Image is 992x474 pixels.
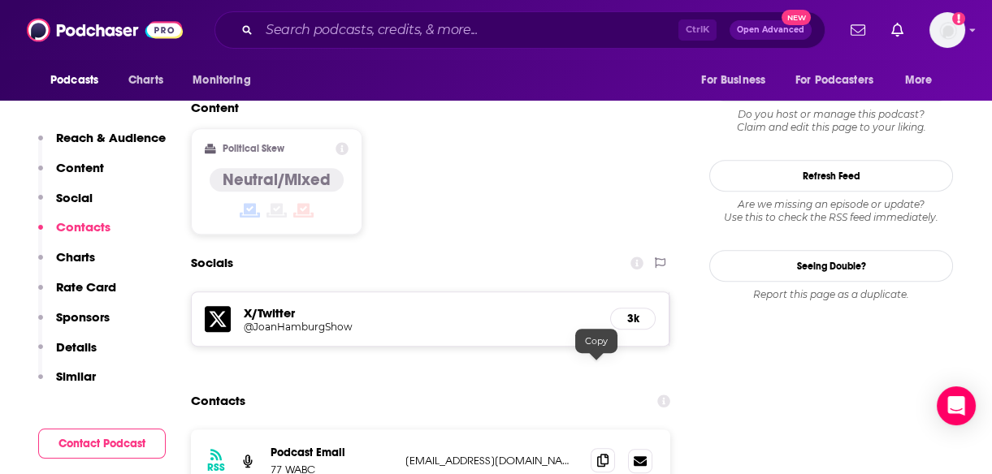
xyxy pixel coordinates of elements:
[38,368,96,399] button: Similar
[785,65,897,96] button: open menu
[795,69,873,92] span: For Podcasters
[118,65,173,96] a: Charts
[214,11,825,49] div: Search podcasts, credits, & more...
[730,20,812,40] button: Open AdvancedNew
[38,160,104,190] button: Content
[709,160,953,192] button: Refresh Feed
[38,339,97,369] button: Details
[709,288,953,301] div: Report this page as a duplicate.
[952,12,965,25] svg: Add a profile image
[191,100,657,115] h2: Content
[38,219,110,249] button: Contacts
[223,170,331,190] h4: Neutral/Mixed
[193,69,250,92] span: Monitoring
[405,454,578,468] p: [EMAIL_ADDRESS][DOMAIN_NAME]
[56,309,110,325] p: Sponsors
[38,130,166,160] button: Reach & Audience
[782,10,811,25] span: New
[181,65,271,96] button: open menu
[56,190,93,205] p: Social
[678,19,717,41] span: Ctrl K
[244,321,504,333] h5: @JoanHamburgShow
[38,190,93,220] button: Social
[56,249,95,265] p: Charts
[191,386,245,416] h2: Contacts
[894,65,953,96] button: open menu
[709,198,953,224] div: Are we missing an episode or update? Use this to check the RSS feed immediately.
[56,160,104,175] p: Content
[844,16,872,44] a: Show notifications dropdown
[38,279,116,309] button: Rate Card
[128,69,163,92] span: Charts
[56,219,110,235] p: Contacts
[191,248,233,278] h2: Socials
[38,249,95,279] button: Charts
[937,386,976,425] div: Open Intercom Messenger
[575,329,617,353] div: Copy
[223,143,284,154] h2: Political Skew
[885,16,910,44] a: Show notifications dropdown
[737,26,804,34] span: Open Advanced
[207,461,225,474] h3: RSS
[56,279,116,295] p: Rate Card
[56,130,166,145] p: Reach & Audience
[38,429,166,459] button: Contact Podcast
[709,108,953,134] div: Claim and edit this page to your liking.
[244,321,597,333] a: @JoanHamburgShow
[56,339,97,355] p: Details
[701,69,765,92] span: For Business
[259,17,678,43] input: Search podcasts, credits, & more...
[929,12,965,48] img: User Profile
[624,312,642,325] h5: 3k
[38,309,110,339] button: Sponsors
[244,305,597,321] h5: X/Twitter
[690,65,786,96] button: open menu
[929,12,965,48] button: Show profile menu
[709,250,953,282] a: Seeing Double?
[50,69,98,92] span: Podcasts
[905,69,933,92] span: More
[56,368,96,384] p: Similar
[271,446,392,459] p: Podcast Email
[929,12,965,48] span: Logged in as megcassidy
[27,15,183,45] img: Podchaser - Follow, Share and Rate Podcasts
[39,65,119,96] button: open menu
[709,108,953,121] span: Do you host or manage this podcast?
